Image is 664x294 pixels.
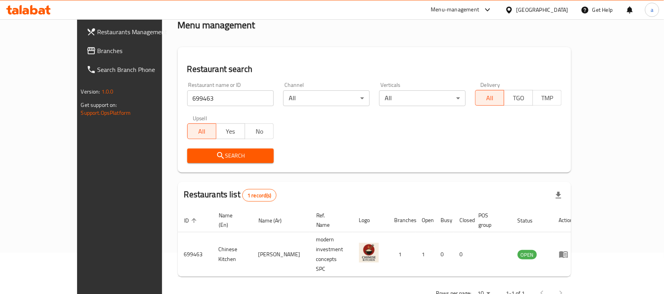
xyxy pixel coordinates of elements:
span: TMP [536,92,559,104]
td: 1 [416,232,435,277]
button: All [187,123,216,139]
span: Status [518,216,543,225]
a: Support.OpsPlatform [81,108,131,118]
th: Busy [435,208,454,232]
button: Search [187,149,274,163]
span: No [248,126,271,137]
div: All [283,90,370,106]
th: Action [553,208,580,232]
td: 1 [388,232,416,277]
div: Menu-management [431,5,480,15]
a: Search Branch Phone [80,60,188,79]
button: All [475,90,504,106]
button: TGO [504,90,533,106]
a: Branches [80,41,188,60]
span: Branches [98,46,182,55]
th: Logo [353,208,388,232]
h2: Restaurants list [184,189,277,202]
div: Menu [559,250,574,259]
span: ID [184,216,199,225]
td: modern investment concepts SPC [310,232,353,277]
span: 1 record(s) [243,192,276,199]
span: Restaurants Management [98,27,182,37]
button: TMP [533,90,562,106]
span: All [479,92,501,104]
td: 699463 [178,232,212,277]
span: a [651,6,653,14]
span: OPEN [518,250,537,259]
button: Yes [216,123,245,139]
td: Chinese Kitchen [212,232,252,277]
th: Branches [388,208,416,232]
td: 0 [454,232,472,277]
div: All [379,90,466,106]
span: 1.0.0 [101,86,114,97]
th: Closed [454,208,472,232]
th: Open [416,208,435,232]
span: Yes [219,126,242,137]
span: Get support on: [81,100,117,110]
td: 0 [435,232,454,277]
label: Delivery [481,82,500,88]
span: Search [194,151,267,161]
a: Restaurants Management [80,22,188,41]
span: Name (En) [219,211,243,230]
label: Upsell [193,116,207,121]
h2: Restaurant search [187,63,562,75]
div: Export file [549,186,568,205]
h2: Menu management [178,19,255,31]
img: Chinese Kitchen [359,243,379,263]
span: POS group [479,211,502,230]
span: All [191,126,213,137]
td: [PERSON_NAME] [252,232,310,277]
div: [GEOGRAPHIC_DATA] [516,6,568,14]
input: Search for restaurant name or ID.. [187,90,274,106]
div: Total records count [242,189,277,202]
button: No [245,123,274,139]
span: Search Branch Phone [98,65,182,74]
span: TGO [507,92,530,104]
span: Version: [81,86,100,97]
span: Name (Ar) [258,216,292,225]
table: enhanced table [178,208,580,277]
span: Ref. Name [316,211,343,230]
